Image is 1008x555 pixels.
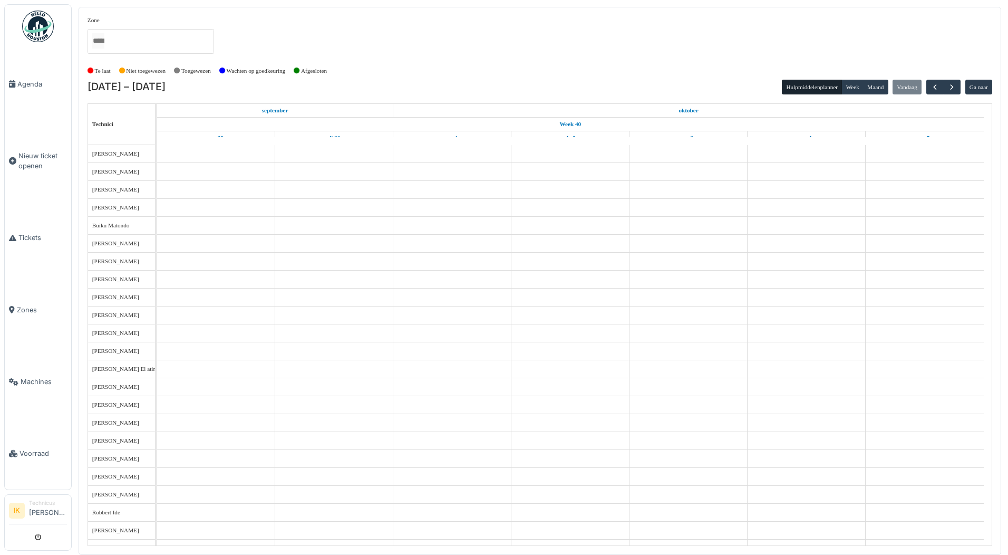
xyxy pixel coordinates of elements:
a: Zones [5,274,71,346]
span: [PERSON_NAME] [92,186,139,193]
span: [PERSON_NAME] [92,437,139,444]
a: 1 oktober 2025 [444,131,461,145]
button: Hulpmiddelenplanner [782,80,842,94]
span: Buiku Matondo [92,222,130,228]
span: [PERSON_NAME] [92,240,139,246]
span: Agenda [17,79,67,89]
span: [PERSON_NAME] [92,258,139,264]
a: 5 oktober 2025 [917,131,933,145]
a: Week 40 [557,118,584,131]
li: [PERSON_NAME] [29,499,67,522]
button: Vandaag [893,80,922,94]
label: Afgesloten [301,66,327,75]
label: Niet toegewezen [126,66,166,75]
span: [PERSON_NAME] [92,545,139,551]
button: Week [841,80,864,94]
button: Vorige [926,80,944,95]
span: [PERSON_NAME] [92,455,139,462]
span: [PERSON_NAME] [92,401,139,408]
span: Zones [17,305,67,315]
a: 4 oktober 2025 [799,131,814,145]
span: [PERSON_NAME] [92,312,139,318]
span: Technici [92,121,113,127]
span: [PERSON_NAME] [92,294,139,300]
span: [PERSON_NAME] [92,330,139,336]
a: Agenda [5,48,71,120]
label: Toegewezen [181,66,211,75]
label: Zone [88,16,100,25]
span: [PERSON_NAME] [92,473,139,480]
button: Volgende [943,80,961,95]
span: [PERSON_NAME] [92,204,139,210]
a: Voorraad [5,418,71,490]
input: Alles [92,33,104,49]
a: Machines [5,346,71,418]
span: [PERSON_NAME] [92,276,139,282]
a: 3 oktober 2025 [681,131,696,145]
a: IK Technicus[PERSON_NAME] [9,499,67,524]
label: Wachten op goedkeuring [227,66,286,75]
label: Te laat [95,66,111,75]
span: [PERSON_NAME] [92,384,139,390]
span: [PERSON_NAME] [92,168,139,175]
span: [PERSON_NAME] [92,419,139,426]
a: 29 september 2025 [206,131,226,145]
a: 29 september 2025 [259,104,291,117]
h2: [DATE] – [DATE] [88,81,166,93]
a: Tickets [5,202,71,274]
span: [PERSON_NAME] [92,150,139,157]
button: Maand [863,80,888,94]
div: Technicus [29,499,67,507]
span: [PERSON_NAME] [92,491,139,497]
span: [PERSON_NAME] [92,348,139,354]
button: Ga naar [965,80,993,94]
li: IK [9,503,25,519]
span: [PERSON_NAME] [92,527,139,533]
span: Nieuw ticket openen [18,151,67,171]
a: 1 oktober 2025 [676,104,701,117]
img: Badge_color-CXgf-gQk.svg [22,11,54,42]
span: Tickets [18,233,67,243]
span: [PERSON_NAME] El atimi [92,366,159,372]
span: Robbert Ide [92,509,120,515]
a: 30 september 2025 [325,131,343,145]
span: Voorraad [20,448,67,458]
a: Nieuw ticket openen [5,120,71,202]
span: Machines [21,377,67,387]
a: 2 oktober 2025 [563,131,578,145]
